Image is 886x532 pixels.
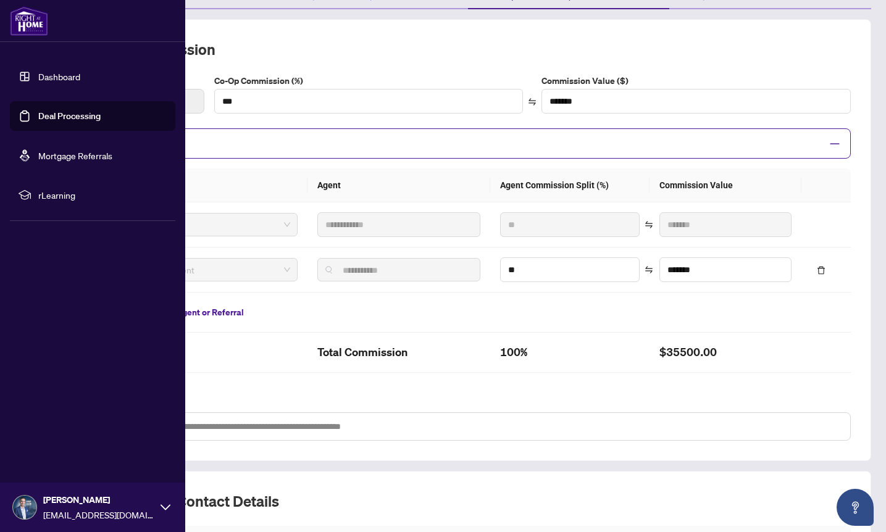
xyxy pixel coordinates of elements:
label: Commission Value ($) [541,74,851,88]
h2: 100% [500,343,640,362]
a: Mortgage Referrals [38,150,112,161]
th: Type [85,168,307,202]
span: minus [829,138,840,149]
span: rLearning [38,188,167,202]
span: delete [817,266,825,275]
span: Primary [102,215,290,234]
th: Commission Value [650,168,801,202]
span: swap [645,220,653,229]
span: swap [645,265,653,274]
span: swap [528,98,537,106]
a: Deal Processing [38,110,101,122]
img: Profile Icon [13,496,36,519]
span: RAHR Agent [102,260,290,279]
a: Dashboard [38,71,80,82]
img: search_icon [325,266,333,273]
div: Split Commission [85,128,851,159]
button: Open asap [837,489,874,526]
h2: Total Commission [317,343,480,362]
label: Co-Op Commission (%) [214,74,524,88]
label: Commission Notes [85,397,851,411]
h2: Co-op Commission [85,39,851,59]
th: Agent [307,168,490,202]
span: [PERSON_NAME] [43,493,154,507]
h2: Listing Agent Contact Details [85,491,851,511]
th: Agent Commission Split (%) [490,168,650,202]
img: logo [10,6,48,36]
h2: $35500.00 [659,343,792,362]
span: [EMAIL_ADDRESS][DOMAIN_NAME] [43,508,154,522]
